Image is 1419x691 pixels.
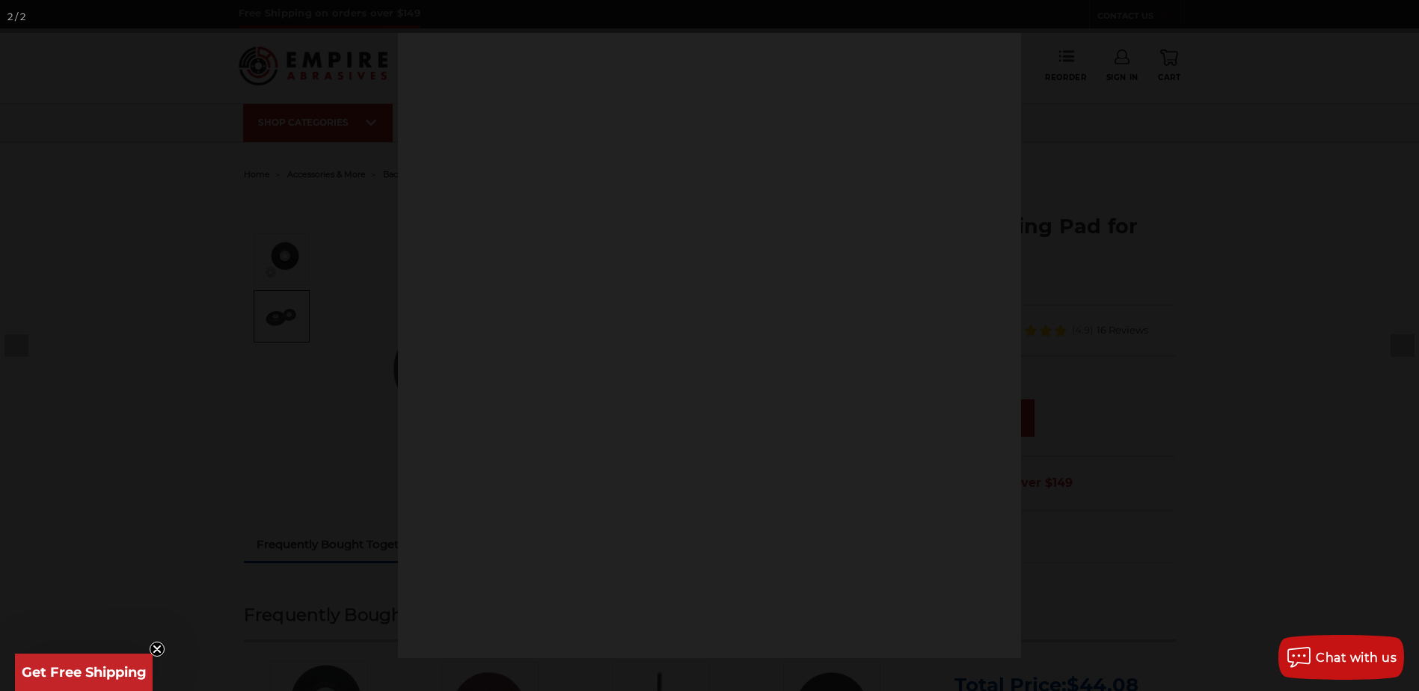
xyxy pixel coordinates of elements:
span: Get Free Shipping [22,664,147,681]
button: Next (arrow right) [1367,308,1419,383]
button: Chat with us [1278,635,1404,680]
div: Get Free ShippingClose teaser [15,654,153,691]
button: Close teaser [150,642,165,657]
span: Chat with us [1316,651,1397,665]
